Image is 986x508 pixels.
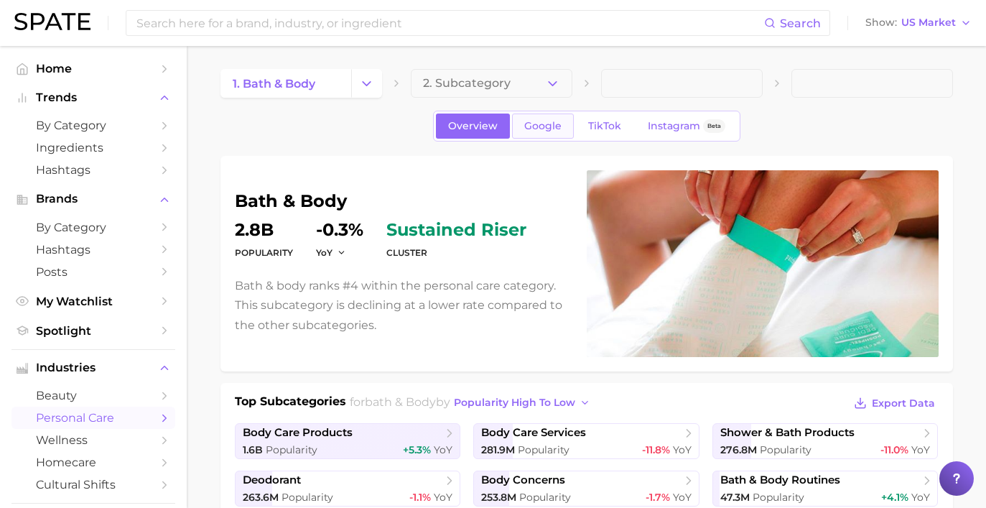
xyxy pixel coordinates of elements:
span: Instagram [648,120,700,132]
span: sustained riser [386,221,526,239]
span: 276.8m [720,443,757,456]
span: Popularity [519,491,571,504]
a: Overview [436,114,510,139]
span: body concerns [481,474,565,487]
button: Brands [11,188,175,210]
span: Google [524,120,562,132]
button: ShowUS Market [862,14,975,32]
span: -11.8% [642,443,670,456]
a: bath & body routines47.3m Popularity+4.1% YoY [712,471,939,507]
span: YoY [434,443,452,456]
span: 1. bath & body [233,77,315,91]
a: personal care [11,407,175,429]
a: by Category [11,114,175,137]
a: Hashtags [11,239,175,261]
a: 1. bath & body [220,69,351,98]
span: Show [865,19,897,27]
span: +5.3% [403,443,431,456]
a: Ingredients [11,137,175,159]
a: Hashtags [11,159,175,181]
a: Spotlight [11,320,175,342]
span: -1.7% [646,491,670,504]
span: personal care [36,411,151,425]
span: YoY [673,491,692,504]
span: by Category [36,221,151,234]
span: popularity high to low [454,397,575,409]
span: Popularity [266,443,317,456]
span: shower & bath products [720,426,855,440]
span: 263.6m [243,491,279,504]
a: cultural shifts [11,474,175,496]
span: US Market [901,19,956,27]
span: Trends [36,91,151,104]
span: Posts [36,265,151,279]
span: YoY [316,246,332,259]
span: Brands [36,193,151,205]
span: bath & body routines [720,474,840,487]
h1: bath & body [235,193,569,210]
span: Industries [36,361,151,374]
dt: cluster [386,244,526,262]
span: Popularity [282,491,333,504]
span: body care services [481,426,586,440]
span: -11.0% [880,443,908,456]
span: 1.6b [243,443,263,456]
span: Overview [448,120,498,132]
span: body care products [243,426,353,440]
button: 2. Subcategory [411,69,572,98]
span: wellness [36,433,151,447]
h1: Top Subcategories [235,393,346,415]
span: My Watchlist [36,295,151,308]
span: +4.1% [881,491,908,504]
input: Search here for a brand, industry, or ingredient [135,11,764,35]
span: 47.3m [720,491,750,504]
span: bath & body [365,395,436,409]
a: TikTok [576,114,633,139]
span: Export Data [872,397,935,410]
a: InstagramBeta [636,114,738,139]
img: SPATE [14,13,90,30]
span: Search [780,17,821,30]
span: YoY [911,443,930,456]
a: shower & bath products276.8m Popularity-11.0% YoY [712,423,939,459]
span: YoY [673,443,692,456]
a: by Category [11,216,175,239]
span: 2. Subcategory [423,77,511,90]
button: Change Category [351,69,382,98]
dd: -0.3% [316,221,363,239]
span: Popularity [518,443,569,456]
span: homecare [36,456,151,469]
span: 253.8m [481,491,516,504]
dd: 2.8b [235,221,293,239]
span: 281.9m [481,443,515,456]
span: cultural shifts [36,478,151,491]
a: beauty [11,384,175,407]
span: by Category [36,119,151,132]
a: Google [512,114,574,139]
button: Export Data [850,393,938,413]
a: My Watchlist [11,290,175,313]
a: wellness [11,429,175,451]
span: deodorant [243,474,301,487]
span: for by [350,395,595,409]
a: Home [11,57,175,80]
span: Spotlight [36,324,151,338]
a: body care products1.6b Popularity+5.3% YoY [235,423,461,459]
span: Ingredients [36,141,151,154]
span: YoY [434,491,452,504]
button: Trends [11,87,175,108]
span: -1.1% [409,491,431,504]
button: YoY [316,246,347,259]
span: Home [36,62,151,75]
span: beauty [36,389,151,402]
a: body concerns253.8m Popularity-1.7% YoY [473,471,699,507]
span: YoY [911,491,930,504]
a: body care services281.9m Popularity-11.8% YoY [473,423,699,459]
button: popularity high to low [450,393,595,412]
a: homecare [11,451,175,474]
a: Posts [11,261,175,283]
a: deodorant263.6m Popularity-1.1% YoY [235,471,461,507]
p: Bath & body ranks #4 within the personal care category. This subcategory is declining at a lower ... [235,276,569,335]
span: Popularity [753,491,804,504]
span: Beta [707,120,721,132]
